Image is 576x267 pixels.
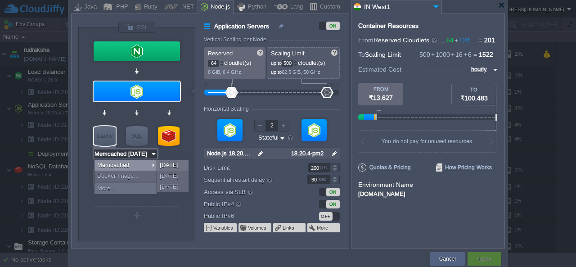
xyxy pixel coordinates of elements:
[204,36,269,43] div: Vertical Scaling per Node
[158,126,180,146] div: NoSQL Databases
[463,51,472,58] span: 6
[326,188,340,196] div: ON
[430,51,436,58] span: +
[463,51,468,58] span: +
[288,0,303,14] div: Lang
[283,224,295,231] button: Links
[326,200,340,208] div: ON
[94,41,180,61] div: Load Balancer
[204,106,251,112] div: Horizontal Scaling
[454,36,459,44] span: +
[204,211,295,221] label: Public IPv6
[282,69,320,75] span: 62.5 GiB, 50 GHz
[94,81,180,101] div: Application Servers
[94,171,157,181] div: Docker Image...
[94,160,157,171] div: Memcached
[454,36,470,44] span: 128
[358,181,413,188] label: Environment Name
[472,51,479,58] span: =
[419,51,430,58] span: 500
[365,51,401,58] span: Scaling Limit
[113,0,128,14] div: PHP
[477,254,491,263] button: Apply
[94,169,116,188] div: Storage Containers
[331,82,339,87] div: 512
[358,163,411,172] span: Quotas & Pricing
[204,175,295,185] label: Sequential restart delay
[208,69,241,75] span: 8 GiB, 6.4 GHz
[204,82,207,87] div: 0
[326,22,340,30] div: ON
[358,64,401,74] span: Estimated Cost
[484,36,495,44] span: 201
[271,60,282,66] span: up to
[126,126,148,146] div: SQL Databases
[208,50,233,57] span: Reserved
[271,57,337,67] p: cloudlet(s)
[126,126,148,146] div: SQL
[157,181,189,192] div: [DATE]
[157,160,189,171] div: [DATE]
[319,163,328,172] div: GB
[450,51,455,58] span: +
[479,51,493,58] span: 1522
[317,0,340,14] div: Custom
[477,36,484,44] span: =
[204,187,295,197] label: Access via SLB
[358,36,373,44] span: From
[94,206,180,224] div: Create New Layer
[452,87,496,92] div: TO
[439,254,456,263] button: Cancel
[271,50,305,57] span: Scaling Limit
[213,224,234,231] button: Variables
[460,95,488,102] span: ₹100.483
[358,86,403,92] div: FROM
[208,57,262,67] p: cloudlet(s)
[446,36,454,44] span: 64
[358,189,498,197] div: [DOMAIN_NAME]
[373,36,438,44] span: Reserved Cloudlets
[430,51,450,58] span: 1000
[204,163,295,172] label: Disk Limit
[470,36,477,44] span: ...
[317,224,329,231] button: More
[94,183,157,194] div: More...
[208,0,230,14] div: Node.js
[369,94,393,101] span: ₹13.627
[358,23,418,29] div: Container Resources
[204,199,295,209] label: Public IPv4
[319,175,328,184] div: sec
[141,0,157,14] div: Ruby
[94,126,116,146] div: Cache
[178,0,194,14] div: .NET
[358,51,365,58] span: To
[248,224,267,231] button: Volumes
[436,163,492,172] span: How Pricing Works
[450,51,463,58] span: 16
[245,0,266,14] div: Python
[81,0,97,14] div: Java
[271,69,282,75] span: up to
[157,171,189,181] div: [DATE]
[319,212,333,221] div: OFF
